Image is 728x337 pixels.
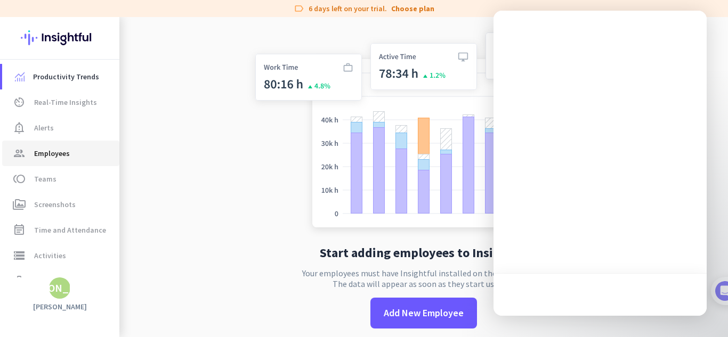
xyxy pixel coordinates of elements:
i: event_note [13,224,26,236]
i: work_outline [13,275,26,287]
i: perm_media [13,198,26,211]
a: Choose plan [391,3,434,14]
h2: Start adding employees to Insightful [320,246,528,259]
a: storageActivities [2,243,119,268]
a: av_timerReal-Time Insights [2,89,119,115]
button: Add New Employee [370,298,477,328]
i: group [13,147,26,160]
span: Teams [34,172,56,185]
span: Time and Attendance [34,224,106,236]
img: menu-item [15,72,25,81]
span: Add New Employee [384,306,464,320]
span: Projects [34,275,62,287]
i: av_timer [13,96,26,109]
span: Screenshots [34,198,76,211]
a: perm_mediaScreenshots [2,192,119,217]
span: Real-Time Insights [34,96,97,109]
i: label [294,3,304,14]
div: [PERSON_NAME] [20,283,100,293]
a: notification_importantAlerts [2,115,119,141]
i: toll [13,172,26,185]
img: Insightful logo [21,17,99,59]
a: groupEmployees [2,141,119,166]
a: work_outlineProjects [2,268,119,294]
a: menu-itemProductivity Trends [2,64,119,89]
span: Activities [34,249,66,262]
i: notification_important [13,121,26,134]
p: Your employees must have Insightful installed on their computers. The data will appear as soon as... [302,268,545,289]
span: Employees [34,147,70,160]
span: Productivity Trends [33,70,99,83]
img: no-search-results [247,26,600,238]
i: storage [13,249,26,262]
a: tollTeams [2,166,119,192]
span: Alerts [34,121,54,134]
a: event_noteTime and Attendance [2,217,119,243]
